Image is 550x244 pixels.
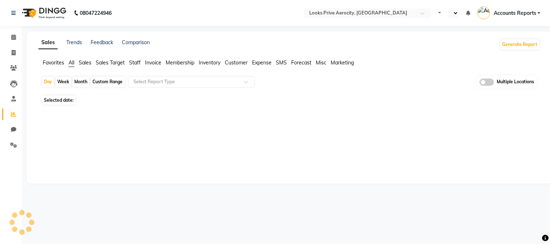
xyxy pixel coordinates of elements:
span: Marketing [331,59,354,66]
a: Feedback [91,39,113,46]
span: All [69,59,74,66]
span: Favorites [43,59,64,66]
span: Sales Target [96,59,125,66]
span: Forecast [291,59,311,66]
div: Month [73,77,89,87]
span: Invoice [145,59,161,66]
span: Misc [316,59,326,66]
span: Selected date: [42,96,75,105]
span: Sales [79,59,91,66]
img: logo [18,3,68,23]
div: Custom Range [91,77,124,87]
div: Week [55,77,71,87]
span: Accounts Reports [494,9,536,17]
div: Day [42,77,54,87]
span: Expense [252,59,272,66]
span: Multiple Locations [497,79,534,86]
span: Membership [166,59,194,66]
button: Generate Report [501,39,539,50]
img: Accounts Reports [477,7,490,19]
span: Inventory [199,59,220,66]
span: Customer [225,59,248,66]
a: Sales [38,36,58,49]
b: 08047224946 [80,3,112,23]
span: Staff [129,59,141,66]
a: Trends [66,39,82,46]
span: SMS [276,59,287,66]
a: Comparison [122,39,150,46]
